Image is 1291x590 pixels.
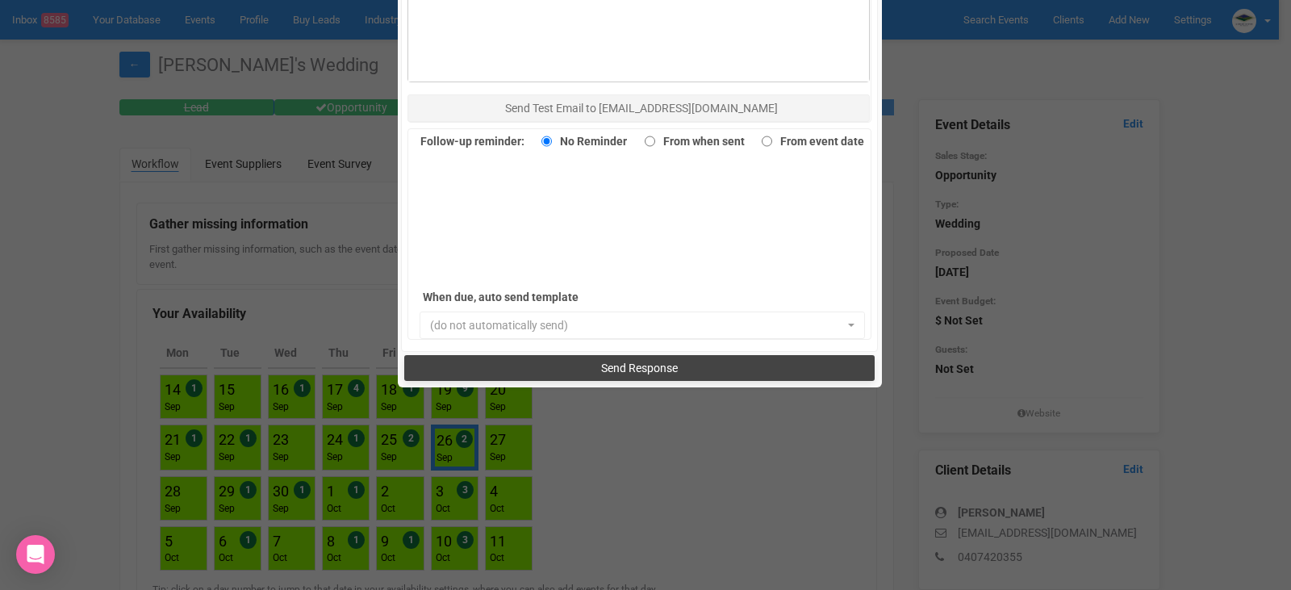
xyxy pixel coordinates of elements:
[430,317,845,333] span: (do not automatically send)
[754,130,864,153] label: From event date
[533,130,627,153] label: No Reminder
[637,130,745,153] label: From when sent
[420,130,524,153] label: Follow-up reminder:
[16,535,55,574] div: Open Intercom Messenger
[505,102,778,115] span: Send Test Email to [EMAIL_ADDRESS][DOMAIN_NAME]
[423,286,649,308] label: When due, auto send template
[601,362,678,375] span: Send Response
